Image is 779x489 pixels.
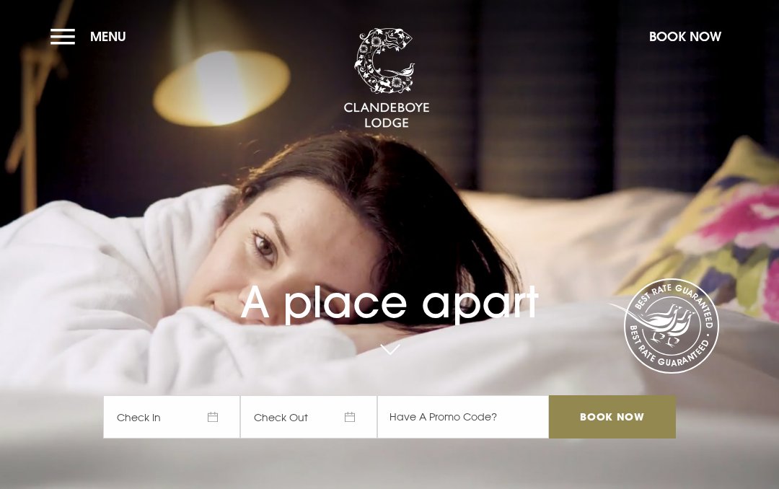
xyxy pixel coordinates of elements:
[642,21,729,52] button: Book Now
[103,246,676,327] h1: A place apart
[377,395,549,439] input: Have A Promo Code?
[240,395,377,439] span: Check Out
[549,395,676,439] input: Book Now
[50,21,133,52] button: Menu
[103,395,240,439] span: Check In
[343,28,430,129] img: Clandeboye Lodge
[90,28,126,45] span: Menu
